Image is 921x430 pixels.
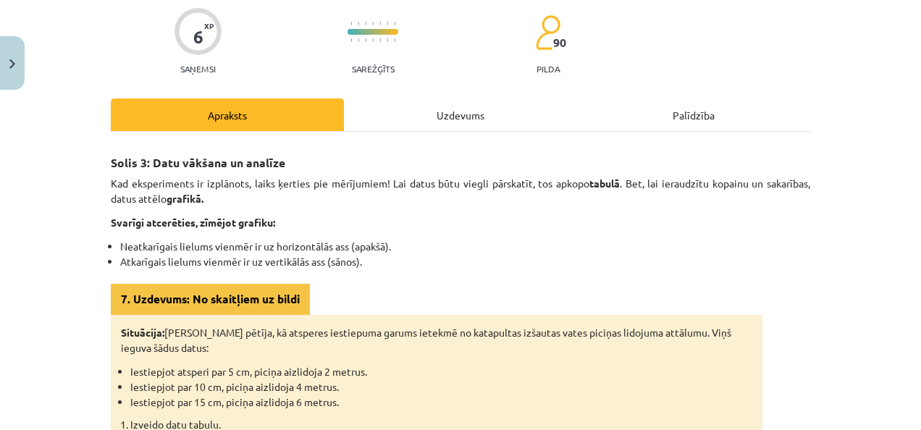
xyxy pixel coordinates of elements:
p: pilda [537,64,560,74]
img: icon-short-line-57e1e144782c952c97e751825c79c345078a6d821885a25fce030b3d8c18986b.svg [358,38,359,42]
p: Sarežģīts [352,64,395,74]
img: icon-close-lesson-0947bae3869378f0d4975bcd49f059093ad1ed9edebbc8119c70593378902aed.svg [9,59,15,69]
img: icon-short-line-57e1e144782c952c97e751825c79c345078a6d821885a25fce030b3d8c18986b.svg [358,22,359,25]
div: Uzdevums [344,98,577,131]
li: Iestiepjot atsperi par 5 cm, piciņa aizlidoja 2 metrus. [130,364,752,379]
div: 6 [193,27,203,47]
strong: grafikā. [167,192,203,205]
strong: tabulā [589,177,620,190]
li: Iestiepjot par 10 cm, piciņa aizlidoja 4 metrus. [130,379,752,395]
p: Saņemsi [174,64,222,74]
img: icon-short-line-57e1e144782c952c97e751825c79c345078a6d821885a25fce030b3d8c18986b.svg [365,38,366,42]
li: Iestiepjot par 15 cm, piciņa aizlidoja 6 metrus. [130,395,752,410]
span: XP [204,22,214,30]
img: icon-short-line-57e1e144782c952c97e751825c79c345078a6d821885a25fce030b3d8c18986b.svg [379,38,381,42]
strong: Situācija: [121,326,164,339]
li: Neatkarīgais lielums vienmēr ir uz horizontālās ass (apakšā). [120,239,810,254]
img: icon-short-line-57e1e144782c952c97e751825c79c345078a6d821885a25fce030b3d8c18986b.svg [365,22,366,25]
img: icon-short-line-57e1e144782c952c97e751825c79c345078a6d821885a25fce030b3d8c18986b.svg [387,38,388,42]
img: icon-short-line-57e1e144782c952c97e751825c79c345078a6d821885a25fce030b3d8c18986b.svg [372,22,374,25]
div: Palīdzība [577,98,810,131]
p: Kad eksperiments ir izplānots, laiks ķerties pie mērījumiem! Lai datus būtu viegli pārskatīt, tos... [111,176,810,206]
img: icon-short-line-57e1e144782c952c97e751825c79c345078a6d821885a25fce030b3d8c18986b.svg [394,22,395,25]
li: Atkarīgais lielums vienmēr ir uz vertikālās ass (sānos). [120,254,810,269]
img: icon-short-line-57e1e144782c952c97e751825c79c345078a6d821885a25fce030b3d8c18986b.svg [350,22,352,25]
img: icon-short-line-57e1e144782c952c97e751825c79c345078a6d821885a25fce030b3d8c18986b.svg [372,38,374,42]
strong: Solis 3: Datu vākšana un analīze [111,155,285,170]
img: icon-short-line-57e1e144782c952c97e751825c79c345078a6d821885a25fce030b3d8c18986b.svg [387,22,388,25]
div: Apraksts [111,98,344,131]
strong: Svarīgi atcerēties, zīmējot grafiku: [111,216,275,229]
img: icon-short-line-57e1e144782c952c97e751825c79c345078a6d821885a25fce030b3d8c18986b.svg [379,22,381,25]
img: icon-short-line-57e1e144782c952c97e751825c79c345078a6d821885a25fce030b3d8c18986b.svg [394,38,395,42]
p: [PERSON_NAME] pētīja, kā atsperes iestiepuma garums ietekmē no katapultas izšautas vates piciņas ... [121,325,752,355]
img: icon-short-line-57e1e144782c952c97e751825c79c345078a6d821885a25fce030b3d8c18986b.svg [350,38,352,42]
img: students-c634bb4e5e11cddfef0936a35e636f08e4e9abd3cc4e673bd6f9a4125e45ecb1.svg [535,14,560,51]
div: 7. Uzdevums: No skaitļiem uz bildi [111,284,310,315]
span: 90 [553,36,566,49]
